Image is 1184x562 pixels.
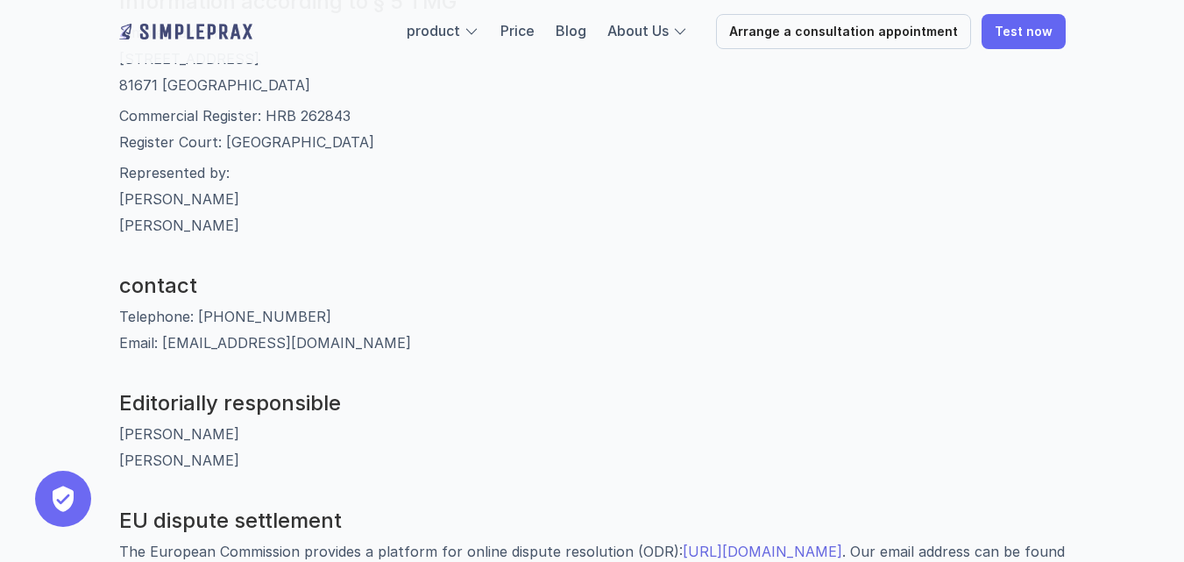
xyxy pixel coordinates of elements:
a: [URL][DOMAIN_NAME] [683,543,842,560]
font: 81671 [GEOGRAPHIC_DATA] [119,76,310,94]
font: [PERSON_NAME] [119,425,239,443]
font: Telephone: [PHONE_NUMBER] [119,308,331,325]
font: Arrange a consultation appointment [729,24,958,39]
a: Arrange a consultation appointment [716,14,971,49]
font: [PERSON_NAME] [119,190,239,208]
font: About Us [607,22,669,39]
font: product [407,22,460,39]
font: [PERSON_NAME] [119,217,239,234]
a: Price [500,22,535,39]
a: Test now [982,14,1066,49]
font: Commercial Register: HRB 262843 [119,107,351,124]
font: contact [119,273,197,298]
font: Test now [995,24,1053,39]
font: The European Commission provides a platform for online dispute resolution (ODR): [119,543,683,560]
font: Register Court: [GEOGRAPHIC_DATA] [119,133,374,151]
font: Editorially responsible [119,390,341,416]
font: [PERSON_NAME] [119,452,239,469]
font: EU dispute settlement [119,508,342,533]
font: Email: [EMAIL_ADDRESS][DOMAIN_NAME] [119,334,411,352]
font: Represented by: [119,164,230,181]
a: Blog [556,22,586,39]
